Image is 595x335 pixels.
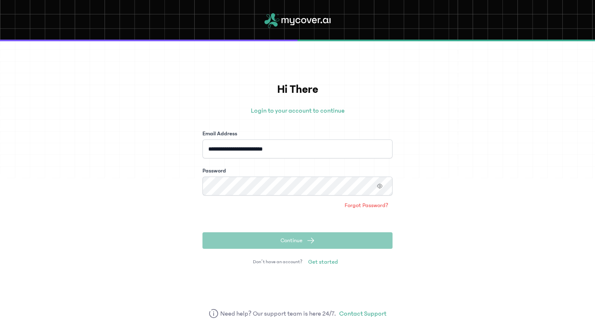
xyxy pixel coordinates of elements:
span: Need help? Our support team is here 24/7. [220,309,336,318]
span: Continue [281,236,302,245]
a: Forgot Password? [340,199,393,212]
a: Get started [304,255,342,269]
span: Forgot Password? [345,201,388,210]
label: Email Address [202,130,237,138]
p: Login to your account to continue [202,106,393,116]
a: Contact Support [339,309,386,318]
button: Continue [202,232,393,249]
span: Don’t have an account? [253,259,302,265]
h1: Hi There [202,81,393,98]
span: Get started [308,258,338,266]
label: Password [202,167,226,175]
